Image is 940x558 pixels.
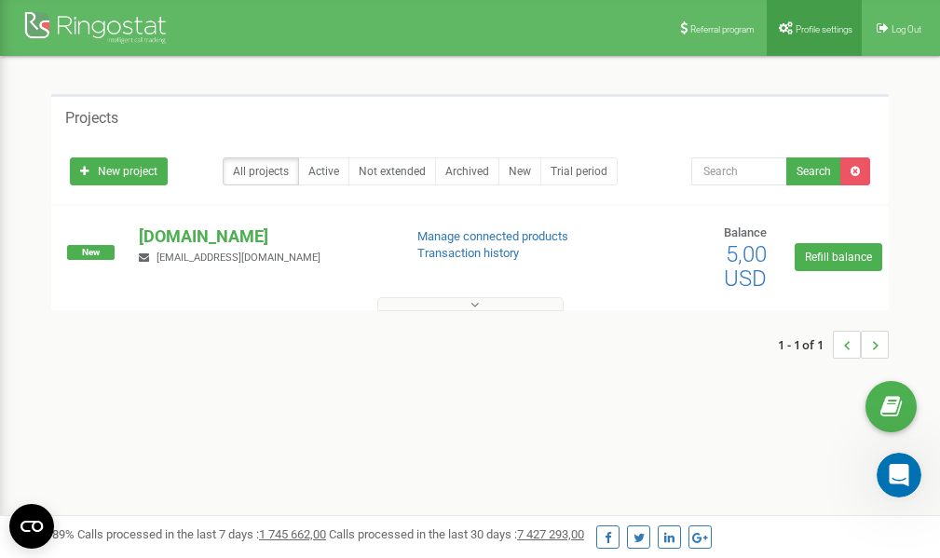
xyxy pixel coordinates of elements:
span: Log Out [892,24,921,34]
span: 5,00 USD [724,241,767,292]
span: Calls processed in the last 7 days : [77,527,326,541]
a: Refill balance [795,243,882,271]
span: New [67,245,115,260]
a: Not extended [348,157,436,185]
nav: ... [778,312,889,377]
span: Referral program [690,24,755,34]
input: Search [691,157,787,185]
a: New project [70,157,168,185]
h5: Projects [65,110,118,127]
span: Profile settings [796,24,852,34]
a: Archived [435,157,499,185]
button: Search [786,157,841,185]
a: Trial period [540,157,618,185]
a: Manage connected products [417,229,568,243]
a: Active [298,157,349,185]
span: Balance [724,225,767,239]
a: New [498,157,541,185]
p: [DOMAIN_NAME] [139,225,387,249]
a: Transaction history [417,246,519,260]
span: Calls processed in the last 30 days : [329,527,584,541]
a: All projects [223,157,299,185]
span: 1 - 1 of 1 [778,331,833,359]
u: 1 745 662,00 [259,527,326,541]
span: [EMAIL_ADDRESS][DOMAIN_NAME] [157,252,320,264]
iframe: Intercom live chat [877,453,921,497]
button: Open CMP widget [9,504,54,549]
u: 7 427 293,00 [517,527,584,541]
